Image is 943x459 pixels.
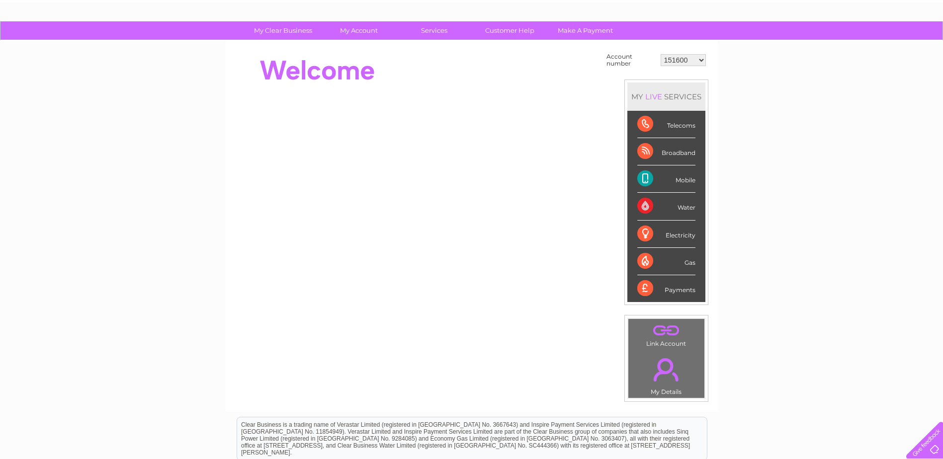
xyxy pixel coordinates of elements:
[544,21,626,40] a: Make A Payment
[877,42,901,50] a: Contact
[631,321,702,339] a: .
[637,111,695,138] div: Telecoms
[469,21,551,40] a: Customer Help
[756,5,824,17] a: 0333 014 3131
[643,92,664,101] div: LIVE
[637,221,695,248] div: Electricity
[857,42,871,50] a: Blog
[637,248,695,275] div: Gas
[910,42,934,50] a: Log out
[242,21,324,40] a: My Clear Business
[318,21,400,40] a: My Account
[793,42,815,50] a: Energy
[637,275,695,302] div: Payments
[604,51,658,70] td: Account number
[768,42,787,50] a: Water
[628,318,705,350] td: Link Account
[627,82,705,111] div: MY SERVICES
[393,21,475,40] a: Services
[628,350,705,398] td: My Details
[631,352,702,387] a: .
[637,165,695,193] div: Mobile
[637,138,695,165] div: Broadband
[821,42,851,50] a: Telecoms
[637,193,695,220] div: Water
[33,26,84,56] img: logo.png
[237,5,707,48] div: Clear Business is a trading name of Verastar Limited (registered in [GEOGRAPHIC_DATA] No. 3667643...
